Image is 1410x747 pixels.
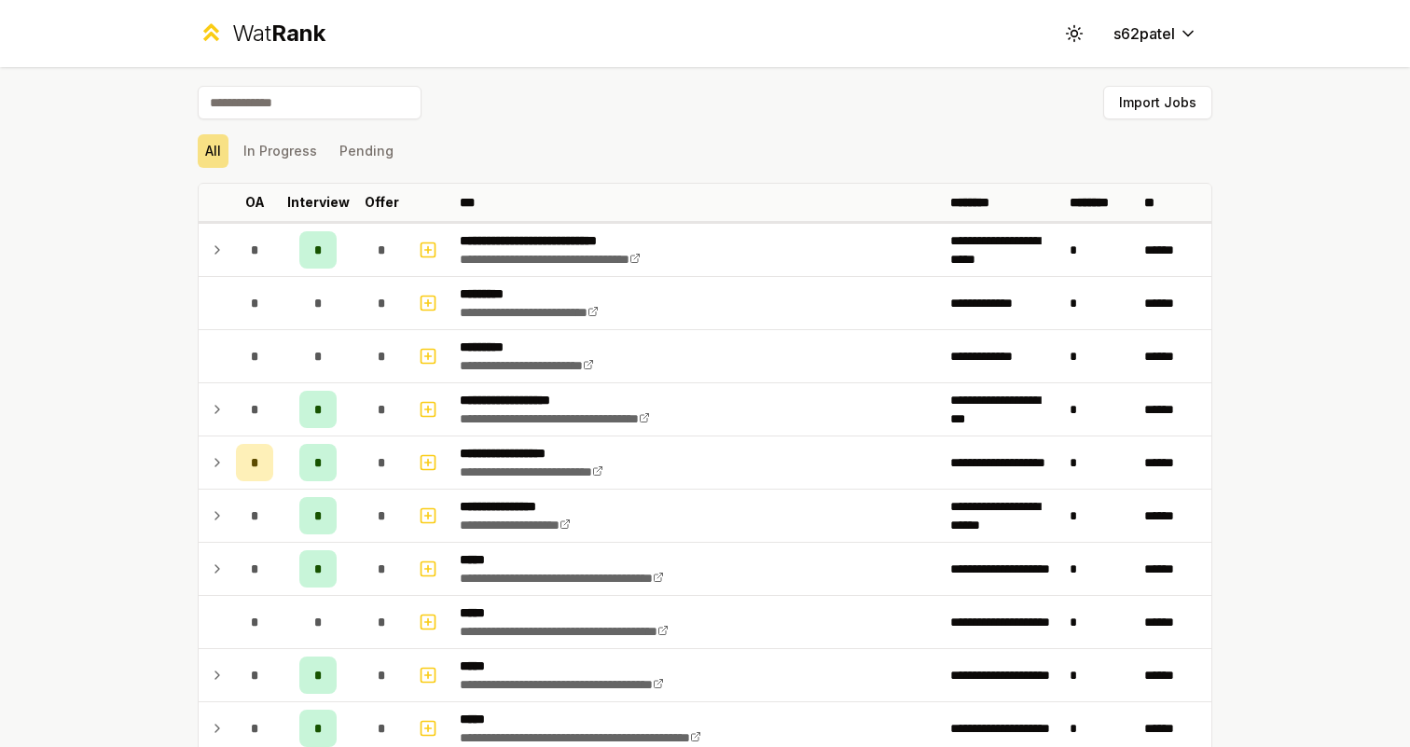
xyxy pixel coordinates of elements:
button: Import Jobs [1103,86,1212,119]
span: Rank [271,20,325,47]
p: OA [245,193,265,212]
button: All [198,134,228,168]
p: Offer [365,193,399,212]
button: In Progress [236,134,325,168]
a: WatRank [198,19,325,48]
p: Interview [287,193,350,212]
div: Wat [232,19,325,48]
button: s62patel [1099,17,1212,50]
span: s62patel [1113,22,1175,45]
button: Pending [332,134,401,168]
